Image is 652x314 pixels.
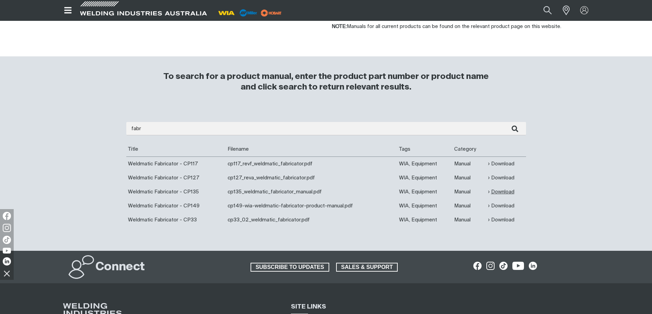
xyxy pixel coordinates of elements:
[291,304,326,310] span: SITE LINKS
[226,213,397,227] td: cp33_02_weldmatic_fabricator.pdf
[536,3,559,18] button: Search products
[452,171,486,185] td: Manual
[3,224,11,232] img: Instagram
[488,160,514,168] a: Download
[488,216,514,224] a: Download
[95,260,145,275] h2: Connect
[226,171,397,185] td: cp127_reva_weldmatic_fabricator.pdf
[452,142,486,156] th: Category
[397,142,452,156] th: Tags
[3,236,11,244] img: TikTok
[452,156,486,171] td: Manual
[1,268,13,279] img: hide socials
[336,263,398,272] a: SALES & SUPPORT
[126,171,226,185] td: Weldmatic Fabricator - CP127
[452,213,486,227] td: Manual
[3,257,11,265] img: LinkedIn
[397,171,452,185] td: WIA, Equipment
[226,185,397,199] td: cp135_weldmatic_fabricator_manual.pdf
[488,174,514,182] a: Download
[488,188,514,196] a: Download
[397,185,452,199] td: WIA, Equipment
[3,212,11,220] img: Facebook
[126,142,226,156] th: Title
[126,156,226,171] td: Weldmatic Fabricator - CP117
[452,199,486,213] td: Manual
[126,185,226,199] td: Weldmatic Fabricator - CP135
[3,248,11,254] img: YouTube
[397,213,452,227] td: WIA, Equipment
[452,185,486,199] td: Manual
[259,10,284,15] a: miller
[161,71,492,93] h3: To search for a product manual, enter the product part number or product name and click search to...
[251,263,329,272] span: SUBSCRIBE TO UPDATES
[226,199,397,213] td: cp149-wia-weldmatic-fabricator-product-manual.pdf
[251,263,329,272] a: SUBSCRIBE TO UPDATES
[259,8,284,18] img: miller
[332,24,347,29] strong: NOTE:
[332,23,591,31] p: Manuals for all current products can be found on the relevant product page on this website.
[126,122,526,135] input: Enter search...
[397,199,452,213] td: WIA, Equipment
[488,202,514,210] a: Download
[126,199,226,213] td: Weldmatic Fabricator - CP149
[126,213,226,227] td: Weldmatic Fabricator - CP33
[397,156,452,171] td: WIA, Equipment
[337,263,397,272] span: SALES & SUPPORT
[226,142,397,156] th: Filename
[226,156,397,171] td: cp117_revf_weldmatic_fabricator.pdf
[527,3,559,18] input: Product name or item number...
